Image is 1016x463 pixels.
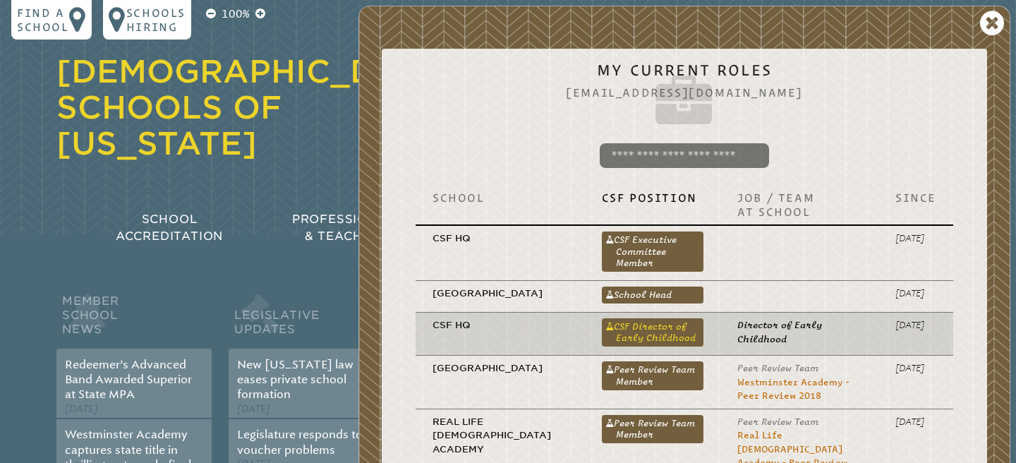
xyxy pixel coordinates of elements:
[17,6,69,34] p: Find a school
[116,212,223,243] span: School Accreditation
[737,363,818,373] span: Peer Review Team
[126,6,186,34] p: Schools Hiring
[602,318,704,347] a: CSF Director of Early Childhood
[602,361,704,390] a: Peer Review Team Member
[737,318,861,346] p: Director of Early Childhood
[737,191,861,219] p: Job / Team at School
[895,361,936,375] p: [DATE]
[219,6,253,23] p: 100%
[602,231,704,272] a: CSF Executive Committee Member
[433,191,568,205] p: School
[602,287,704,303] a: School Head
[229,291,384,349] h2: Legislative Updates
[433,318,568,332] p: CSF HQ
[602,191,704,205] p: CSF Position
[56,291,212,349] h2: Member School News
[895,191,936,205] p: Since
[56,53,456,162] a: [DEMOGRAPHIC_DATA] Schools of [US_STATE]
[433,287,568,300] p: [GEOGRAPHIC_DATA]
[65,403,98,415] span: [DATE]
[292,212,498,243] span: Professional Development & Teacher Certification
[895,318,936,332] p: [DATE]
[433,361,568,375] p: [GEOGRAPHIC_DATA]
[737,377,849,401] a: Westminster Academy - Peer Review 2018
[895,415,936,428] p: [DATE]
[602,415,704,443] a: Peer Review Team Member
[895,287,936,300] p: [DATE]
[237,358,353,402] a: New [US_STATE] law eases private school formation
[237,428,363,456] a: Legislature responds to voucher problems
[433,231,568,245] p: CSF HQ
[433,415,568,456] p: Real Life [DEMOGRAPHIC_DATA] Academy
[895,231,936,245] p: [DATE]
[404,61,964,132] h2: My Current Roles
[737,416,818,427] span: Peer Review Team
[237,403,270,415] span: [DATE]
[65,358,192,402] a: Redeemer’s Advanced Band Awarded Superior at State MPA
